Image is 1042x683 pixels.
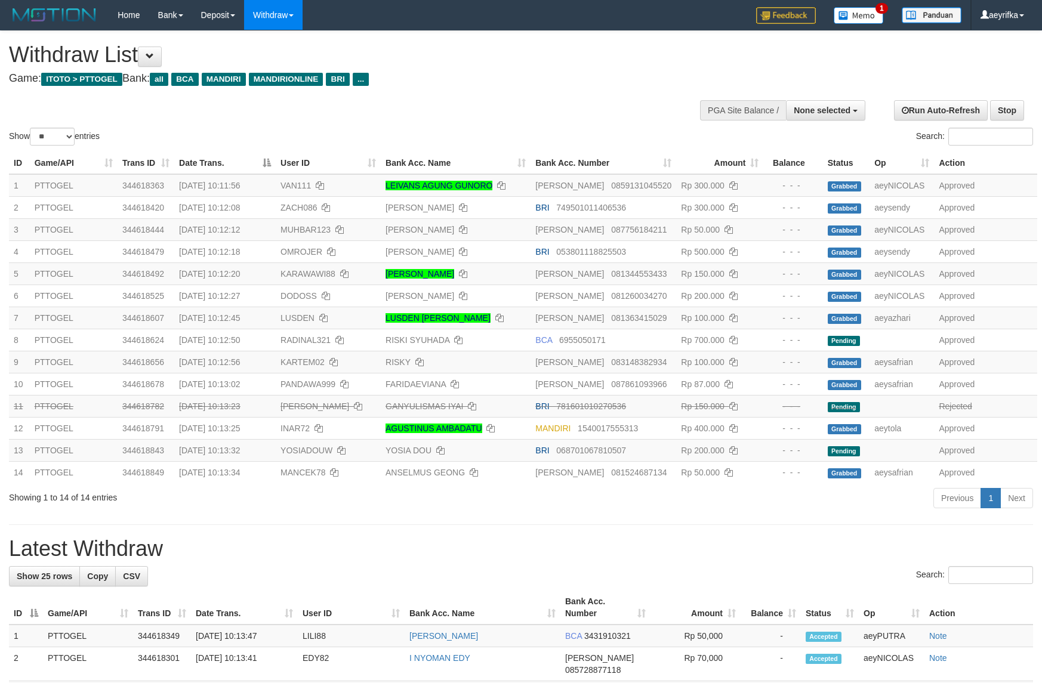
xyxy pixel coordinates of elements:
[768,444,818,456] div: - - -
[30,461,118,483] td: PTTOGEL
[768,202,818,214] div: - - -
[786,100,865,120] button: None selected
[133,647,191,681] td: 344618301
[929,631,947,641] a: Note
[535,181,604,190] span: [PERSON_NAME]
[611,379,667,389] span: Copy 087861093966 to clipboard
[280,424,310,433] span: INAR72
[870,285,934,307] td: aeyNICOLAS
[179,181,240,190] span: [DATE] 10:11:56
[828,203,861,214] span: Grabbed
[9,73,683,85] h4: Game: Bank:
[611,357,667,367] span: Copy 083148382934 to clipboard
[179,357,240,367] span: [DATE] 10:12:56
[9,395,30,417] td: 11
[611,181,671,190] span: Copy 0859131045520 to clipboard
[763,152,822,174] th: Balance
[17,571,72,581] span: Show 25 rows
[122,181,164,190] span: 344618363
[9,218,30,240] td: 3
[30,285,118,307] td: PTTOGEL
[681,181,724,190] span: Rp 300.000
[531,152,676,174] th: Bank Acc. Number: activate to sort column ascending
[990,100,1024,120] a: Stop
[535,379,604,389] span: [PERSON_NAME]
[700,100,786,120] div: PGA Site Balance /
[30,218,118,240] td: PTTOGEL
[981,488,1001,508] a: 1
[280,291,317,301] span: DODOSS
[559,335,606,345] span: Copy 6955050171 to clipboard
[828,181,861,191] span: Grabbed
[9,307,30,329] td: 7
[535,446,549,455] span: BRI
[870,373,934,395] td: aeysafrian
[768,334,818,346] div: - - -
[202,73,246,86] span: MANDIRI
[916,566,1033,584] label: Search:
[179,247,240,256] span: [DATE] 10:12:18
[681,424,724,433] span: Rp 400.000
[179,291,240,301] span: [DATE] 10:12:27
[934,174,1037,197] td: Approved
[179,225,240,234] span: [DATE] 10:12:12
[934,262,1037,285] td: Approved
[934,373,1037,395] td: Approved
[565,665,621,675] span: Copy 085728877118 to clipboard
[870,461,934,483] td: aeysafrian
[249,73,323,86] span: MANDIRIONLINE
[280,225,331,234] span: MUHBAR123
[828,446,860,456] span: Pending
[122,225,164,234] span: 344618444
[681,446,724,455] span: Rp 200.000
[179,401,240,411] span: [DATE] 10:13:23
[823,152,870,174] th: Status
[681,291,724,301] span: Rp 200.000
[386,335,449,345] a: RISKI SYUHADA
[30,240,118,262] td: PTTOGEL
[556,446,626,455] span: Copy 068701067810507 to clipboard
[280,247,322,256] span: OMROJER
[9,373,30,395] td: 10
[386,446,431,455] a: YOSIA DOU
[9,537,1033,561] h1: Latest Withdraw
[30,395,118,417] td: PTTOGEL
[9,240,30,262] td: 4
[191,647,298,681] td: [DATE] 10:13:41
[280,357,325,367] span: KARTEM02
[30,128,75,146] select: Showentries
[681,203,724,212] span: Rp 300.000
[611,291,667,301] span: Copy 081260034270 to clipboard
[768,290,818,302] div: - - -
[9,6,100,24] img: MOTION_logo.png
[828,225,861,236] span: Grabbed
[828,270,861,280] span: Grabbed
[9,417,30,439] td: 12
[611,313,667,323] span: Copy 081363415029 to clipboard
[681,225,720,234] span: Rp 50.000
[611,225,667,234] span: Copy 087756184211 to clipboard
[179,468,240,477] span: [DATE] 10:13:34
[386,379,446,389] a: FARIDAEVIANA
[386,225,454,234] a: [PERSON_NAME]
[298,647,405,681] td: EDY82
[122,291,164,301] span: 344618525
[386,313,491,323] a: LUSDEN [PERSON_NAME]
[756,7,816,24] img: Feedback.jpg
[768,180,818,191] div: - - -
[122,446,164,455] span: 344618843
[386,181,492,190] a: LEIVANS AGUNG GUNORO
[43,591,133,625] th: Game/API: activate to sort column ascending
[828,336,860,346] span: Pending
[535,401,549,411] span: BRI
[280,468,325,477] span: MANCEK78
[535,357,604,367] span: [PERSON_NAME]
[386,291,454,301] a: [PERSON_NAME]
[326,73,349,86] span: BRI
[859,591,924,625] th: Op: activate to sort column ascending
[179,203,240,212] span: [DATE] 10:12:08
[30,417,118,439] td: PTTOGEL
[30,307,118,329] td: PTTOGEL
[386,401,463,411] a: GANYULISMAS IYAI
[174,152,276,174] th: Date Trans.: activate to sort column descending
